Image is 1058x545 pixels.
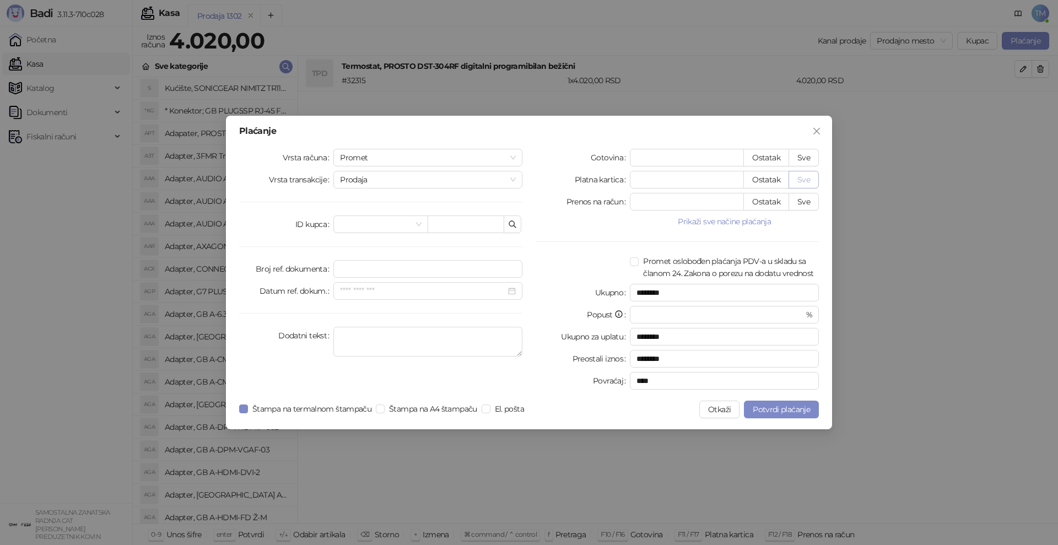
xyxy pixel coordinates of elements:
label: Ukupno [595,284,630,301]
span: Promet oslobođen plaćanja PDV-a u skladu sa članom 24. Zakona o porezu na dodatu vrednost [639,255,819,279]
label: Broj ref. dokumenta [256,260,333,278]
span: Štampa na termalnom štampaču [248,403,376,415]
label: ID kupca [295,215,333,233]
label: Datum ref. dokum. [260,282,334,300]
input: Broj ref. dokumenta [333,260,522,278]
button: Sve [789,193,819,211]
span: El. pošta [490,403,528,415]
button: Ostatak [743,171,789,188]
label: Povraćaj [593,372,630,390]
input: Datum ref. dokum. [340,285,506,297]
button: Potvrdi plaćanje [744,401,819,418]
span: Prodaja [340,171,516,188]
span: close [812,127,821,136]
label: Vrsta transakcije [269,171,334,188]
button: Ostatak [743,193,789,211]
label: Ukupno za uplatu [561,328,630,346]
span: Štampa na A4 štampaču [385,403,482,415]
textarea: Dodatni tekst [333,327,522,357]
button: Otkaži [699,401,739,418]
label: Preostali iznos [573,350,630,368]
span: Promet [340,149,516,166]
label: Prenos na račun [566,193,630,211]
div: Plaćanje [239,127,819,136]
button: Prikaži sve načine plaćanja [630,215,819,228]
button: Close [808,122,825,140]
label: Platna kartica [575,171,630,188]
span: Potvrdi plaćanje [753,404,810,414]
label: Dodatni tekst [278,327,333,344]
label: Vrsta računa [283,149,334,166]
button: Sve [789,149,819,166]
span: Zatvori [808,127,825,136]
button: Sve [789,171,819,188]
label: Gotovina [591,149,630,166]
button: Ostatak [743,149,789,166]
label: Popust [587,306,630,323]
